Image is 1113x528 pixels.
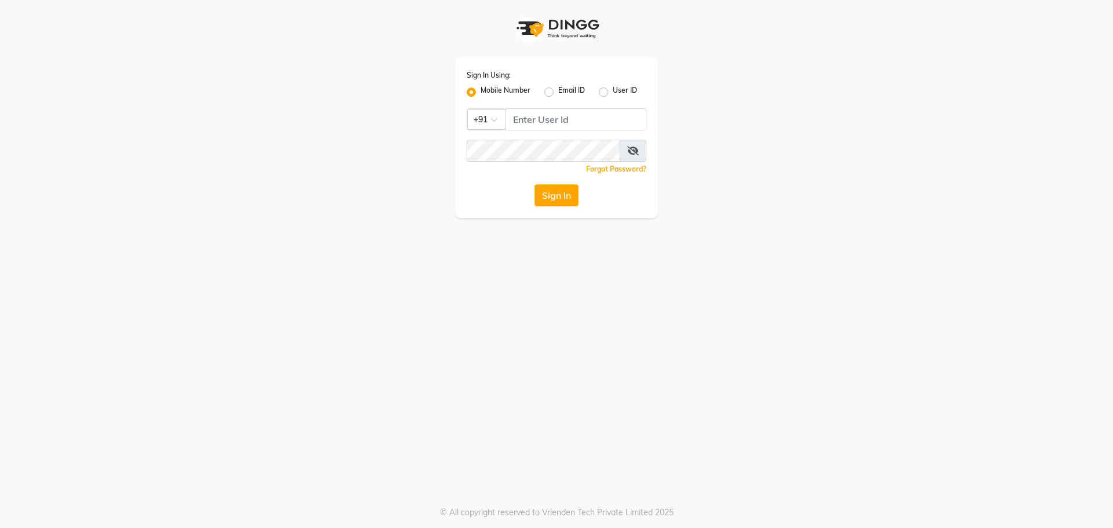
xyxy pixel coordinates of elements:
label: Email ID [558,85,585,99]
label: Mobile Number [481,85,530,99]
input: Username [505,108,646,130]
img: logo1.svg [510,12,603,46]
input: Username [467,140,620,162]
label: User ID [613,85,637,99]
button: Sign In [534,184,579,206]
label: Sign In Using: [467,70,511,81]
a: Forgot Password? [586,165,646,173]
